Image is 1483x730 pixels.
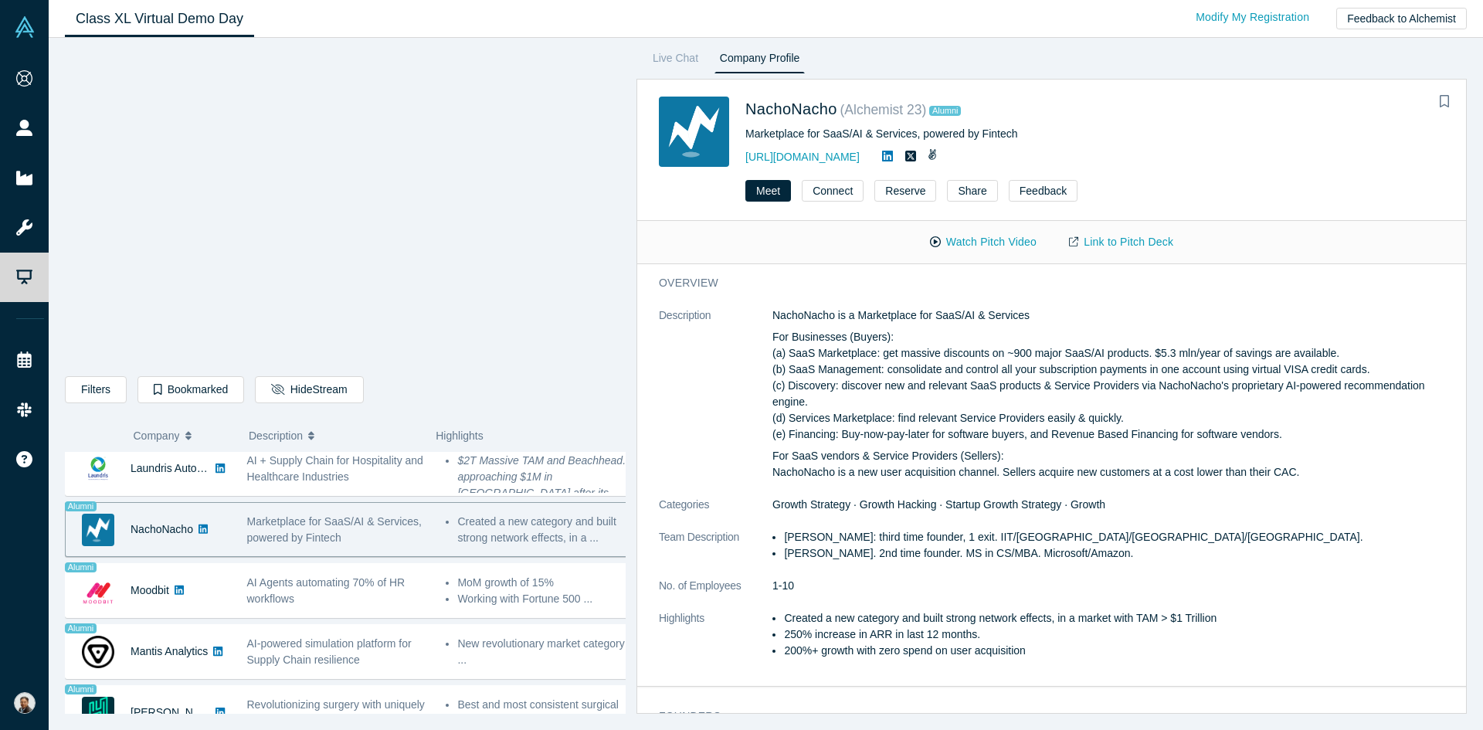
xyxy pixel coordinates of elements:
[247,576,406,605] span: AI Agents automating 70% of HR workflows
[772,498,1105,511] span: Growth Strategy · Growth Hacking · Startup Growth Strategy · Growth
[436,430,483,442] span: Highlights
[457,591,628,607] li: Working with Fortune 500 ...
[659,97,729,167] img: NachoNacho's Logo
[784,545,1456,562] li: [PERSON_NAME]. 2nd time founder. MS in CS/MBA. Microsoft/Amazon.
[247,698,425,727] span: Revolutionizing surgery with uniquely 100% effective SMART ...
[247,454,423,483] span: AI + Supply Chain for Hospitality and Healthcare Industries
[784,529,1456,545] li: [PERSON_NAME]: third time founder, 1 exit. IIT/[GEOGRAPHIC_DATA]/[GEOGRAPHIC_DATA]/[GEOGRAPHIC_DA...
[745,180,791,202] button: Meet
[82,575,114,607] img: Moodbit's Logo
[659,610,772,675] dt: Highlights
[82,453,114,485] img: Laundris Autonomous Inventory Management's Logo
[659,275,1434,291] h3: overview
[65,1,254,37] a: Class XL Virtual Demo Day
[659,708,1434,725] h3: Founders
[659,497,772,529] dt: Categories
[65,501,97,511] span: Alumni
[947,180,997,202] button: Share
[659,529,772,578] dt: Team Description
[249,419,303,452] span: Description
[659,307,772,497] dt: Description
[772,448,1456,480] p: For SaaS vendors & Service Providers (Sellers): NachoNacho is a new user acquisition channel. Sel...
[914,229,1053,256] button: Watch Pitch Video
[874,180,936,202] button: Reserve
[772,307,1456,324] p: NachoNacho is a Marketplace for SaaS/AI & Services
[131,706,262,718] a: [PERSON_NAME] Surgical
[1009,180,1077,202] button: Feedback
[1336,8,1467,29] button: Feedback to Alchemist
[840,102,927,117] small: ( Alchemist 23 )
[65,376,127,403] button: Filters
[457,454,626,499] em: $2T Massive TAM and Beachhead. approaching $1M in [GEOGRAPHIC_DATA] after its ...
[82,514,114,546] img: NachoNacho's Logo
[65,684,97,694] span: Alumni
[82,636,114,668] img: Mantis Analytics's Logo
[82,697,114,729] img: Hubly Surgical's Logo
[65,562,97,572] span: Alumni
[1053,229,1189,256] a: Link to Pitch Deck
[249,419,419,452] button: Description
[647,49,704,73] a: Live Chat
[745,151,860,163] a: [URL][DOMAIN_NAME]
[457,514,628,546] li: Created a new category and built strong network effects, in a ...
[255,376,363,403] button: HideStream
[131,584,169,596] a: Moodbit
[772,578,1456,594] dd: 1-10
[784,643,1456,659] li: 200%+ growth with zero spend on user acquisition
[1434,91,1455,113] button: Bookmark
[659,578,772,610] dt: No. of Employees
[14,692,36,714] img: Arvindh Lalam's Account
[784,610,1456,626] li: Created a new category and built strong network effects, in a market with TAM > $1 Trillion
[134,419,233,452] button: Company
[457,575,628,591] li: MoM growth of 15%
[247,515,422,544] span: Marketplace for SaaS/AI & Services, powered by Fintech
[14,16,36,38] img: Alchemist Vault Logo
[457,697,628,729] li: Best and most consistent surgical drilling technology on the ...
[784,626,1456,643] li: 250% increase in ARR in last 12 months.
[745,100,837,117] a: NachoNacho
[131,645,208,657] a: Mantis Analytics
[714,49,805,73] a: Company Profile
[1179,4,1325,31] a: Modify My Registration
[131,462,349,474] a: Laundris Autonomous Inventory Management
[772,329,1456,443] p: For Businesses (Buyers): (a) SaaS Marketplace: get massive discounts on ~900 major SaaS/AI produc...
[134,419,180,452] span: Company
[247,637,412,666] span: AI-powered simulation platform for Supply Chain resilience
[66,50,625,365] iframe: Alchemist Class XL Demo Day: Vault
[745,126,1261,142] div: Marketplace for SaaS/AI & Services, powered by Fintech
[65,623,97,633] span: Alumni
[457,636,628,668] li: New revolutionary market category ...
[137,376,244,403] button: Bookmarked
[131,523,193,535] a: NachoNacho
[802,180,864,202] button: Connect
[929,106,961,116] span: Alumni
